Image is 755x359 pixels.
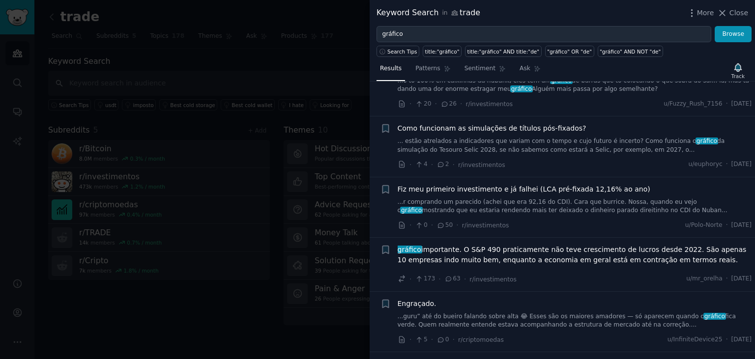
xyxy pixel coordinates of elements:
span: · [726,160,728,169]
span: gráfico [550,77,573,84]
span: Ask [520,64,530,73]
a: Ask [516,61,544,81]
span: Results [380,64,402,73]
span: [DATE] [731,100,752,109]
span: · [726,100,728,109]
a: title:"gráfico" [423,46,462,57]
span: · [409,334,411,345]
a: ...guru” até do bueiro falando sobre alta 😂 Esses são os maiores amadores — só aparecem quando og... [398,312,752,330]
span: u/InfiniteDevice25 [668,335,723,344]
span: · [464,274,466,284]
span: u/euphoryc [688,160,722,169]
a: ... estão atrelados a indicadores que variam com o tempo e cujo futuro é incerto? Como funciona o... [398,137,752,154]
a: Sentiment [461,61,509,81]
span: · [409,220,411,230]
a: Como funcionam as simulações de títulos pós-fixados? [398,123,586,134]
span: · [453,160,455,170]
span: gráfico [400,207,423,214]
button: Track [728,60,748,81]
span: · [409,274,411,284]
span: 2 [436,160,449,169]
a: gráficoimportante. O S&P 490 praticamente não teve crescimento de lucros desde 2022. São apenas 1... [398,245,752,265]
a: "gráfico" AND NOT "de" [598,46,663,57]
span: · [726,275,728,283]
span: · [431,220,433,230]
a: Fiz meu primeiro investimento e já falhei (LCA pré-fixada 12,16% ao ano) [398,184,650,194]
div: "gráfico" AND NOT "de" [600,48,661,55]
button: Search Tips [377,46,419,57]
span: r/criptomoedas [458,336,504,343]
span: gráfico [397,246,422,253]
span: · [456,220,458,230]
span: · [435,99,437,109]
span: r/investimentos [458,162,505,168]
span: r/investimentos [462,222,509,229]
input: Try a keyword related to your business [377,26,711,43]
button: Browse [715,26,752,43]
span: [DATE] [731,221,752,230]
a: Patterns [412,61,454,81]
div: "gráfico" OR "de" [547,48,592,55]
span: 26 [440,100,457,109]
a: ...o to 100% em caixinhas da nubank, eles tem umgráficode barras que to colocando o que sobra do ... [398,77,752,94]
div: title:"gráfico" AND title:"de" [467,48,540,55]
span: · [431,160,433,170]
span: 0 [415,221,427,230]
button: Close [717,8,748,18]
a: "gráfico" OR "de" [545,46,594,57]
span: 20 [415,100,431,109]
span: 50 [436,221,453,230]
span: 5 [415,335,427,344]
span: · [409,99,411,109]
span: [DATE] [731,275,752,283]
a: title:"gráfico" AND title:"de" [465,46,542,57]
span: · [460,99,462,109]
span: · [726,335,728,344]
span: 63 [444,275,461,283]
span: Patterns [415,64,440,73]
button: More [687,8,714,18]
span: · [438,274,440,284]
span: 0 [436,335,449,344]
span: [DATE] [731,335,752,344]
span: u/Fuzzy_Rush_7156 [664,100,722,109]
div: Track [731,73,745,80]
span: r/investimentos [466,101,513,108]
span: Search Tips [387,48,417,55]
span: Close [729,8,748,18]
span: Sentiment [465,64,495,73]
span: r/investimentos [469,276,517,283]
span: u/mr_orelha [686,275,722,283]
span: gráfico [696,138,718,144]
span: · [453,334,455,345]
span: in [442,9,447,18]
a: ...r comprando um parecido (achei que era 92,16 do CDI). Cara que burrice. Nossa, quando eu vejo ... [398,198,752,215]
span: More [697,8,714,18]
span: 4 [415,160,427,169]
span: gráfico [510,85,533,92]
span: · [409,160,411,170]
span: gráfico [703,313,726,320]
div: title:"gráfico" [425,48,460,55]
a: Engraçado. [398,299,436,309]
a: Results [377,61,405,81]
span: · [431,334,433,345]
span: [DATE] [731,160,752,169]
span: 173 [415,275,435,283]
div: Keyword Search trade [377,7,480,19]
span: · [726,221,728,230]
span: u/Polo-Norte [685,221,723,230]
span: importante. O S&P 490 praticamente não teve crescimento de lucros desde 2022. São apenas 10 empre... [398,245,752,265]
